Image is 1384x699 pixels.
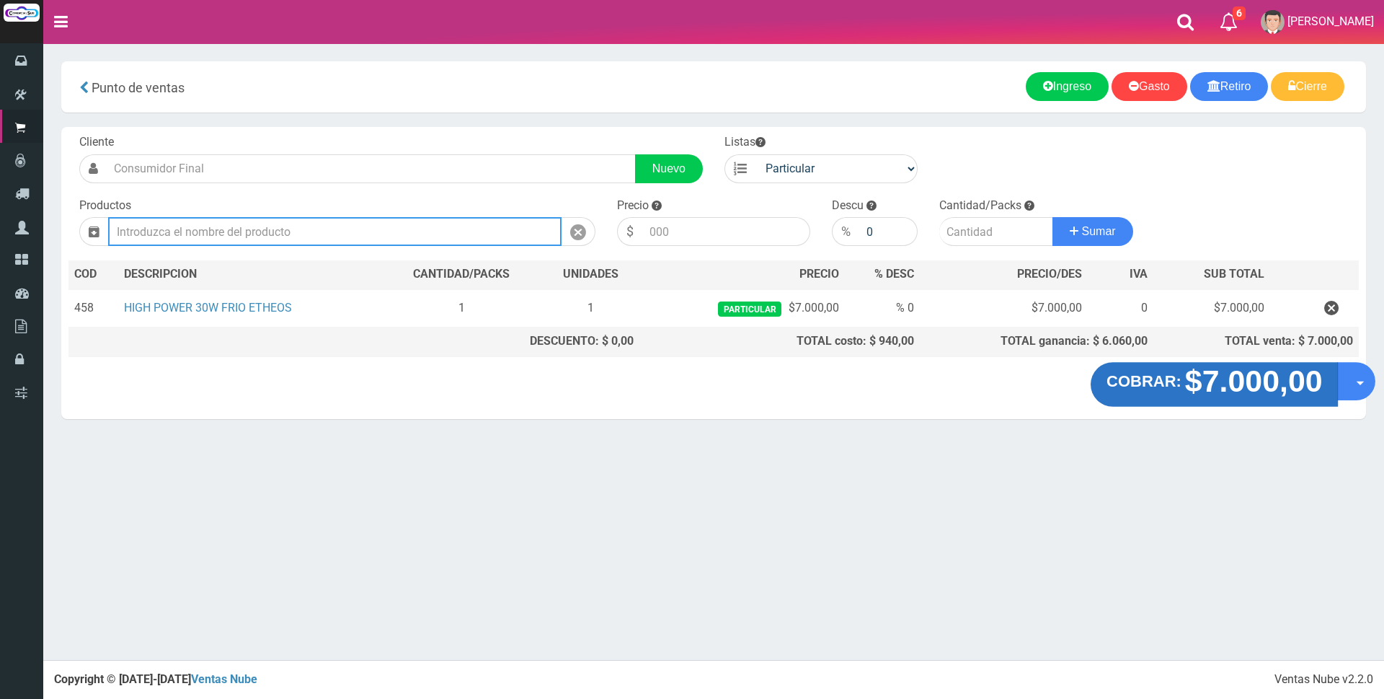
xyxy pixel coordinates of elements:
[4,4,40,22] img: Logo grande
[1026,72,1109,101] a: Ingreso
[939,217,1053,246] input: Cantidad
[107,154,636,183] input: Consumidor Final
[1082,225,1116,237] span: Sumar
[1112,72,1187,101] a: Gasto
[832,198,864,214] label: Descu
[388,333,634,350] div: DESCUENTO: $ 0,00
[617,217,642,246] div: $
[79,198,131,214] label: Productos
[845,289,920,327] td: % 0
[541,289,640,327] td: 1
[382,289,541,327] td: 1
[1204,266,1264,283] span: SUB TOTAL
[642,217,810,246] input: 000
[617,198,649,214] label: Precio
[1233,6,1246,20] span: 6
[939,198,1021,214] label: Cantidad/Packs
[1091,362,1339,407] button: COBRAR: $7.000,00
[124,301,292,315] a: HIGH POWER 30W FRIO ETHEOS
[1261,10,1285,34] img: User Image
[145,267,197,281] span: CRIPCION
[68,289,118,327] td: 458
[191,672,257,686] a: Ventas Nube
[926,333,1147,350] div: TOTAL ganancia: $ 6.060,00
[1130,267,1148,281] span: IVA
[382,260,541,289] th: CANTIDAD/PACKS
[920,289,1088,327] td: $7.000,00
[1052,217,1133,246] button: Sumar
[1271,72,1344,101] a: Cierre
[832,217,859,246] div: %
[635,154,703,183] a: Nuevo
[68,260,118,289] th: COD
[718,302,781,317] span: Particular
[1088,289,1153,327] td: 0
[645,333,914,350] div: TOTAL costo: $ 940,00
[79,134,114,151] label: Cliente
[859,217,918,246] input: 000
[799,266,839,283] span: PRECIO
[1287,14,1374,28] span: [PERSON_NAME]
[639,289,844,327] td: $7.000,00
[1190,72,1269,101] a: Retiro
[92,80,185,95] span: Punto de ventas
[1274,672,1373,688] div: Ventas Nube v2.2.0
[724,134,766,151] label: Listas
[108,217,562,246] input: Introduzca el nombre del producto
[1153,289,1270,327] td: $7.000,00
[1159,333,1353,350] div: TOTAL venta: $ 7.000,00
[1184,364,1322,398] strong: $7.000,00
[54,672,257,686] strong: Copyright © [DATE]-[DATE]
[1106,373,1181,390] strong: COBRAR:
[118,260,382,289] th: DES
[874,267,914,281] span: % DESC
[1017,267,1082,281] span: PRECIO/DES
[541,260,640,289] th: UNIDADES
